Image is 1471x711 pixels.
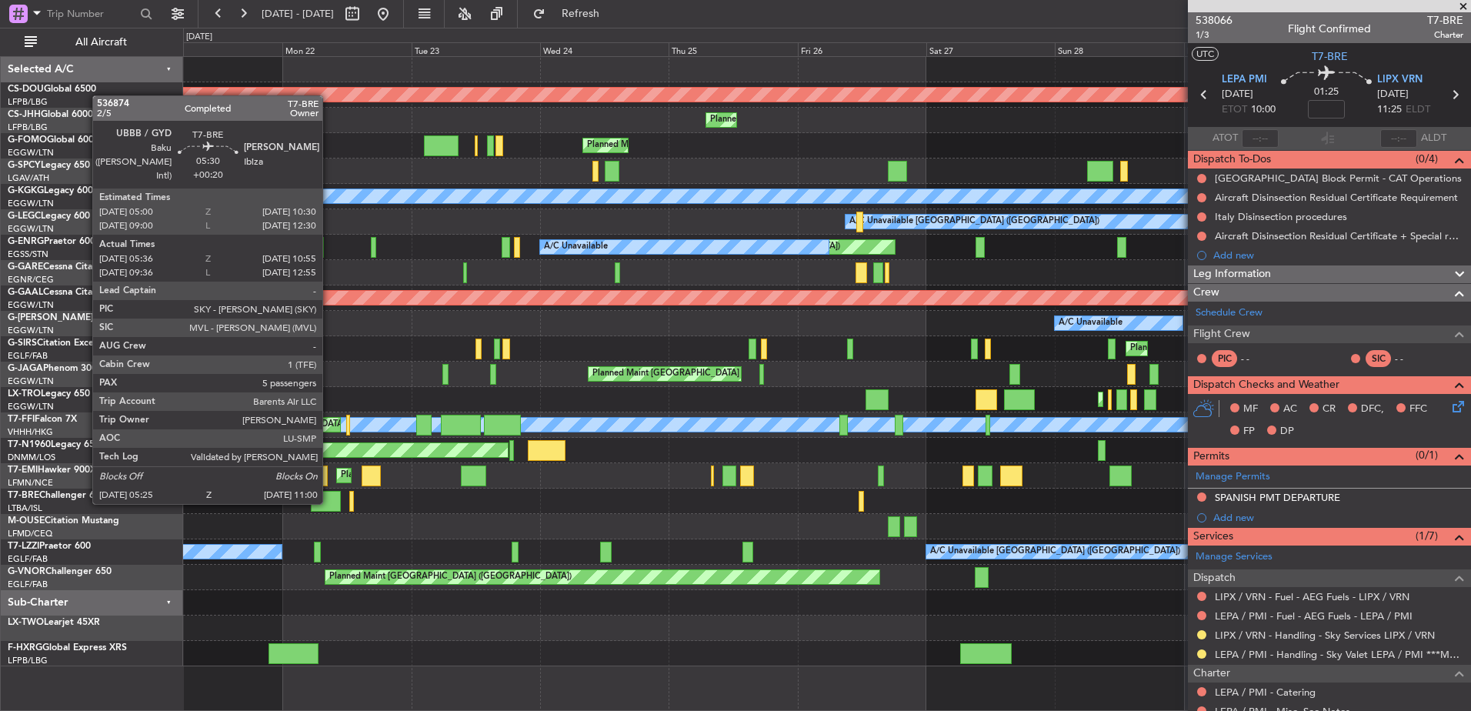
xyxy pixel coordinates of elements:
[1055,42,1183,56] div: Sun 28
[341,464,488,487] div: Planned Maint [GEOGRAPHIC_DATA]
[1193,265,1271,283] span: Leg Information
[8,401,54,412] a: EGGW/LTN
[1196,469,1270,485] a: Manage Permits
[1215,648,1463,661] a: LEPA / PMI - Handling - Sky Valet LEPA / PMI ***MYHANDLING***
[544,235,608,259] div: A/C Unavailable
[8,274,54,285] a: EGNR/CEG
[1222,87,1253,102] span: [DATE]
[8,350,48,362] a: EGLF/FAB
[8,466,102,475] a: T7-EMIHawker 900XP
[8,579,48,590] a: EGLF/FAB
[8,96,48,108] a: LFPB/LBG
[8,376,54,387] a: EGGW/LTN
[1196,549,1273,565] a: Manage Services
[8,237,95,246] a: G-ENRGPraetor 600
[8,186,93,195] a: G-KGKGLegacy 600
[1193,284,1219,302] span: Crew
[1427,28,1463,42] span: Charter
[8,440,51,449] span: T7-N1960
[8,288,135,297] a: G-GAALCessna Citation XLS+
[1243,402,1258,417] span: MF
[1193,528,1233,546] span: Services
[1251,102,1276,118] span: 10:00
[1243,424,1255,439] span: FP
[1242,129,1279,148] input: --:--
[8,161,41,170] span: G-SPCY
[549,8,613,19] span: Refresh
[8,567,112,576] a: G-VNORChallenger 650
[1215,629,1435,642] a: LIPX / VRN - Handling - Sky Services LIPX / VRN
[1288,21,1371,37] div: Flight Confirmed
[8,237,44,246] span: G-ENRG
[1215,229,1463,242] div: Aircraft Disinsection Residual Certificate + Special request
[1215,491,1340,504] div: SPANISH PMT DEPARTURE
[8,364,43,373] span: G-JAGA
[8,516,119,526] a: M-OUSECitation Mustang
[8,110,41,119] span: CS-JHH
[8,542,39,551] span: T7-LZZI
[1196,305,1263,321] a: Schedule Crew
[1406,102,1430,118] span: ELDT
[8,122,48,133] a: LFPB/LBG
[1059,312,1122,335] div: A/C Unavailable
[8,85,44,94] span: CS-DOU
[1416,447,1438,463] span: (0/1)
[1212,131,1238,146] span: ATOT
[8,110,93,119] a: CS-JHHGlobal 6000
[1280,424,1294,439] span: DP
[1193,325,1250,343] span: Flight Crew
[798,42,926,56] div: Fri 26
[8,172,49,184] a: LGAV/ATH
[1377,102,1402,118] span: 11:25
[1193,376,1339,394] span: Dispatch Checks and Weather
[1196,12,1233,28] span: 538066
[262,7,334,21] span: [DATE] - [DATE]
[8,147,54,159] a: EGGW/LTN
[1184,42,1313,56] div: Mon 29
[1366,350,1391,367] div: SIC
[8,553,48,565] a: EGLF/FAB
[710,108,952,132] div: Planned Maint [GEOGRAPHIC_DATA] ([GEOGRAPHIC_DATA])
[8,415,77,424] a: T7-FFIFalcon 7X
[849,210,1099,233] div: A/C Unavailable [GEOGRAPHIC_DATA] ([GEOGRAPHIC_DATA])
[1222,102,1247,118] span: ETOT
[8,223,54,235] a: EGGW/LTN
[329,566,572,589] div: Planned Maint [GEOGRAPHIC_DATA] ([GEOGRAPHIC_DATA])
[1193,448,1229,466] span: Permits
[8,491,39,500] span: T7-BRE
[525,2,618,26] button: Refresh
[8,491,105,500] a: T7-BREChallenger 604
[8,262,135,272] a: G-GARECessna Citation XLS+
[1416,528,1438,544] span: (1/7)
[1421,131,1446,146] span: ALDT
[8,325,54,336] a: EGGW/LTN
[1213,511,1463,524] div: Add new
[8,502,42,514] a: LTBA/ISL
[8,339,96,348] a: G-SIRSCitation Excel
[8,567,45,576] span: G-VNOR
[168,413,348,436] div: Planned Maint Tianjin ([GEOGRAPHIC_DATA])
[8,249,48,260] a: EGSS/STN
[8,440,100,449] a: T7-N1960Legacy 650
[8,299,54,311] a: EGGW/LTN
[1196,28,1233,42] span: 1/3
[1212,350,1237,367] div: PIC
[1215,609,1413,623] a: LEPA / PMI - Fuel - AEG Fuels - LEPA / PMI
[540,42,669,56] div: Wed 24
[8,135,99,145] a: G-FOMOGlobal 6000
[1283,402,1297,417] span: AC
[587,134,829,157] div: Planned Maint [GEOGRAPHIC_DATA] ([GEOGRAPHIC_DATA])
[282,42,411,56] div: Mon 22
[8,415,35,424] span: T7-FFI
[8,262,43,272] span: G-GARE
[8,542,91,551] a: T7-LZZIPraetor 600
[8,313,178,322] a: G-[PERSON_NAME]Cessna Citation XLS
[8,643,127,653] a: F-HXRGGlobal Express XRS
[8,477,53,489] a: LFMN/NCE
[8,313,93,322] span: G-[PERSON_NAME]
[1193,151,1271,169] span: Dispatch To-Dos
[8,426,53,438] a: VHHH/HKG
[1102,388,1345,411] div: Planned Maint [GEOGRAPHIC_DATA] ([GEOGRAPHIC_DATA])
[8,212,41,221] span: G-LEGC
[8,452,55,463] a: DNMM/LOS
